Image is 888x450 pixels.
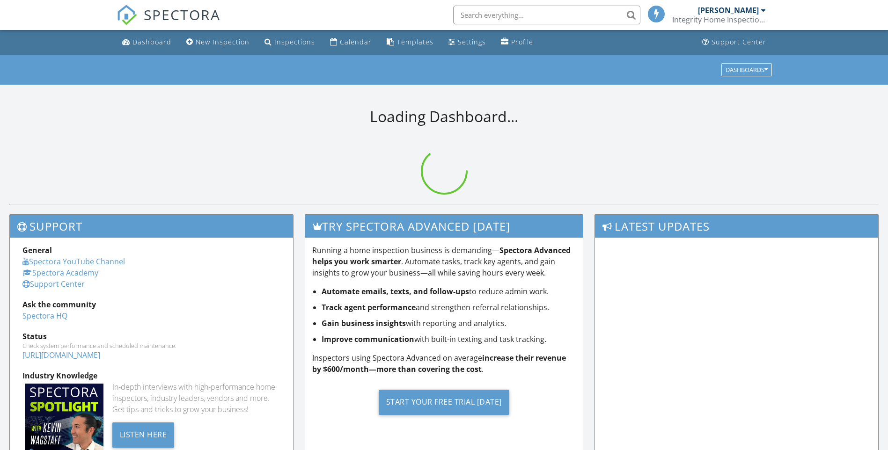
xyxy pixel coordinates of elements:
[117,5,137,25] img: The Best Home Inspection Software - Spectora
[726,66,768,73] div: Dashboards
[22,279,85,289] a: Support Center
[22,268,98,278] a: Spectora Academy
[322,318,576,329] li: with reporting and analytics.
[497,34,537,51] a: Company Profile
[22,370,280,381] div: Industry Knowledge
[322,302,416,312] strong: Track agent performance
[10,215,293,238] h3: Support
[261,34,319,51] a: Inspections
[322,334,414,344] strong: Improve communication
[117,13,220,32] a: SPECTORA
[322,318,406,328] strong: Gain business insights
[22,256,125,267] a: Spectora YouTube Channel
[312,382,576,422] a: Start Your Free Trial [DATE]
[458,37,486,46] div: Settings
[22,245,52,255] strong: General
[322,334,576,345] li: with built-in texting and task tracking.
[112,429,175,439] a: Listen Here
[397,37,433,46] div: Templates
[144,5,220,24] span: SPECTORA
[712,37,766,46] div: Support Center
[721,63,772,76] button: Dashboards
[132,37,171,46] div: Dashboard
[595,215,878,238] h3: Latest Updates
[453,6,640,24] input: Search everything...
[326,34,375,51] a: Calendar
[383,34,437,51] a: Templates
[445,34,490,51] a: Settings
[698,6,759,15] div: [PERSON_NAME]
[312,352,576,375] p: Inspectors using Spectora Advanced on average .
[22,331,280,342] div: Status
[22,350,100,360] a: [URL][DOMAIN_NAME]
[22,311,67,321] a: Spectora HQ
[379,390,509,415] div: Start Your Free Trial [DATE]
[112,422,175,448] div: Listen Here
[312,353,566,374] strong: increase their revenue by $600/month—more than covering the cost
[196,37,250,46] div: New Inspection
[312,245,576,278] p: Running a home inspection business is demanding— . Automate tasks, track key agents, and gain ins...
[305,215,583,238] h3: Try spectora advanced [DATE]
[22,342,280,349] div: Check system performance and scheduled maintenance.
[118,34,175,51] a: Dashboard
[183,34,253,51] a: New Inspection
[322,302,576,313] li: and strengthen referral relationships.
[312,245,571,267] strong: Spectora Advanced helps you work smarter
[274,37,315,46] div: Inspections
[672,15,766,24] div: Integrity Home Inspections of Florida, LLC
[22,299,280,310] div: Ask the community
[340,37,372,46] div: Calendar
[112,381,280,415] div: In-depth interviews with high-performance home inspectors, industry leaders, vendors and more. Ge...
[322,286,576,297] li: to reduce admin work.
[511,37,533,46] div: Profile
[322,286,469,297] strong: Automate emails, texts, and follow-ups
[698,34,770,51] a: Support Center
